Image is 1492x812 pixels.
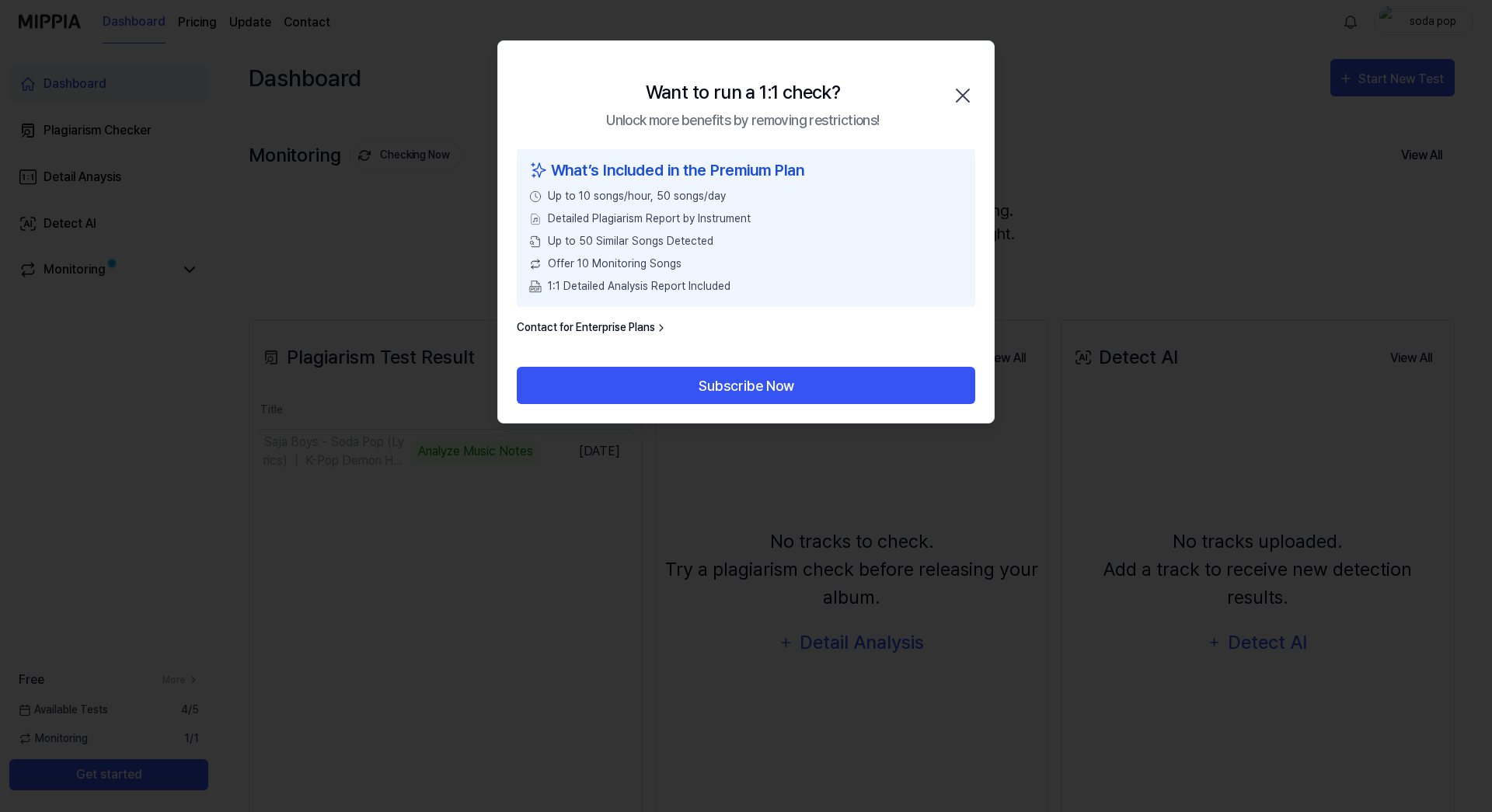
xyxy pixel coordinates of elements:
[548,256,682,272] span: Offer 10 Monitoring Songs
[529,159,548,182] img: sparkles icon
[548,278,730,294] span: 1:1 Detailed Analysis Report Included
[517,367,975,404] button: Subscribe Now
[517,319,668,336] a: Contact for Enterprise Plans
[548,211,751,227] span: Detailed Plagiarism Report by Instrument
[606,110,879,131] div: Unlock more benefits by removing restrictions!
[529,281,542,293] img: PDF Download
[548,188,726,204] span: Up to 10 songs/hour, 50 songs/day
[548,233,713,249] span: Up to 50 Similar Songs Detected
[646,78,841,106] div: Want to run a 1:1 check?
[529,159,963,182] div: What’s Included in the Premium Plan
[529,213,542,225] img: File Select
